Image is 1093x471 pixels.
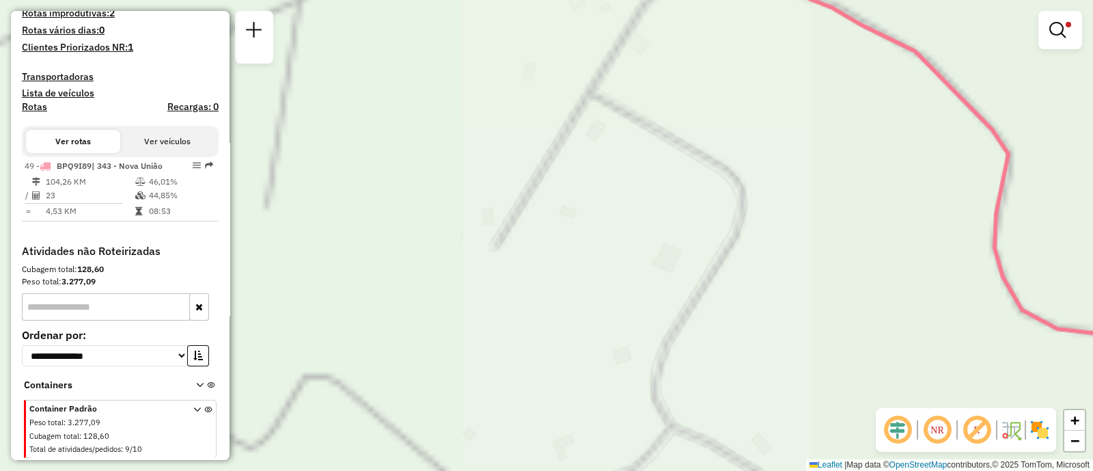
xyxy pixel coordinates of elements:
[881,414,914,446] span: Ocultar deslocamento
[22,88,219,99] h4: Lista de veículos
[960,414,993,446] span: Exibir rótulo
[61,276,96,286] strong: 3.277,09
[22,8,219,19] h4: Rotas improdutivas:
[1000,419,1022,441] img: Fluxo de ruas
[135,207,142,215] i: Tempo total em rota
[148,189,213,202] td: 44,85%
[83,431,109,441] span: 128,60
[22,245,219,258] h4: Atividades não Roteirizadas
[29,403,177,415] span: Container Padrão
[109,7,115,19] strong: 2
[187,345,209,366] button: Ordem crescente
[45,175,135,189] td: 104,26 KM
[889,460,947,470] a: OpenStreetMap
[99,24,105,36] strong: 0
[32,191,40,200] i: Total de Atividades
[1070,412,1079,429] span: +
[92,161,163,171] span: | 343 - Nova União
[125,444,142,454] span: 9/10
[32,178,40,186] i: Distância Total
[29,418,64,427] span: Peso total
[806,459,1093,471] div: Map data © contributors,© 2025 TomTom, Microsoft
[25,161,163,171] span: 49 -
[45,189,135,202] td: 23
[22,101,47,113] a: Rotas
[68,418,100,427] span: 3.277,09
[921,414,954,446] span: Ocultar NR
[148,204,213,218] td: 08:53
[135,191,146,200] i: % de utilização da cubagem
[1064,431,1085,451] a: Zoom out
[810,460,842,470] a: Leaflet
[135,178,146,186] i: % de utilização do peso
[240,16,268,47] a: Nova sessão e pesquisa
[77,264,104,274] strong: 128,60
[128,41,133,53] strong: 1
[193,161,201,170] em: Opções
[29,431,79,441] span: Cubagem total
[205,161,213,170] em: Rota exportada
[22,263,219,275] div: Cubagem total:
[1044,16,1077,44] a: Exibir filtros
[79,431,81,441] span: :
[167,101,219,113] h4: Recargas: 0
[22,275,219,288] div: Peso total:
[29,444,121,454] span: Total de atividades/pedidos
[1029,419,1051,441] img: Exibir/Ocultar setores
[25,189,31,202] td: /
[1066,22,1071,27] span: Filtro Ativo
[64,418,66,427] span: :
[844,460,846,470] span: |
[57,161,92,171] span: BPQ9I89
[1070,432,1079,449] span: −
[22,25,219,36] h4: Rotas vários dias:
[22,71,219,83] h4: Transportadoras
[26,130,120,153] button: Ver rotas
[120,130,215,153] button: Ver veículos
[22,42,219,53] h4: Clientes Priorizados NR:
[25,204,31,218] td: =
[148,175,213,189] td: 46,01%
[22,327,219,343] label: Ordenar por:
[45,204,135,218] td: 4,53 KM
[121,444,123,454] span: :
[24,378,178,392] span: Containers
[1064,410,1085,431] a: Zoom in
